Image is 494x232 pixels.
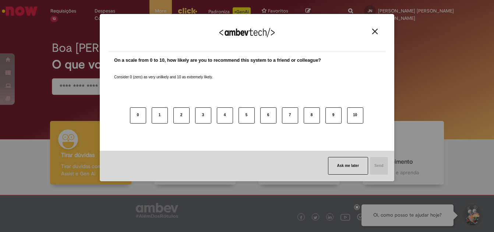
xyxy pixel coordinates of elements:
button: 1 [152,107,168,124]
button: 5 [239,107,255,124]
button: 6 [260,107,276,124]
button: 8 [304,107,320,124]
button: 9 [325,107,342,124]
button: 10 [347,107,363,124]
button: 0 [130,107,146,124]
button: Ask me later [328,157,368,175]
label: On a scale from 0 to 10, how likely are you to recommend this system to a friend or colleague? [114,57,321,64]
img: Close [372,29,378,34]
button: 3 [195,107,211,124]
button: 4 [217,107,233,124]
button: 7 [282,107,298,124]
button: 2 [173,107,190,124]
button: Close [370,28,380,35]
label: Consider 0 (zero) as very unlikely and 10 as extremely likely. [114,66,213,80]
img: Logo Ambevtech [219,28,275,37]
